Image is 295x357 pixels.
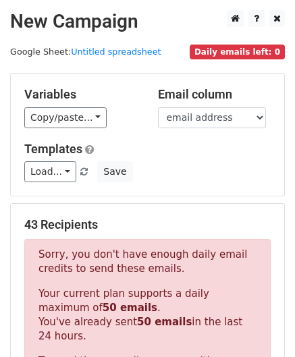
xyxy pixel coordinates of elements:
a: Load... [24,161,76,182]
a: Untitled spreadsheet [71,47,161,57]
strong: 50 emails [103,302,157,314]
h5: 43 Recipients [24,217,271,232]
a: Templates [24,142,82,156]
p: Your current plan supports a daily maximum of . You've already sent in the last 24 hours. [38,287,257,344]
span: Daily emails left: 0 [190,45,285,59]
iframe: Chat Widget [227,292,295,357]
strong: 50 emails [137,316,192,328]
small: Google Sheet: [10,47,161,57]
h2: New Campaign [10,10,285,33]
a: Copy/paste... [24,107,107,128]
button: Save [97,161,132,182]
h5: Variables [24,87,138,102]
h5: Email column [158,87,271,102]
p: Sorry, you don't have enough daily email credits to send these emails. [38,248,257,276]
a: Daily emails left: 0 [190,47,285,57]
